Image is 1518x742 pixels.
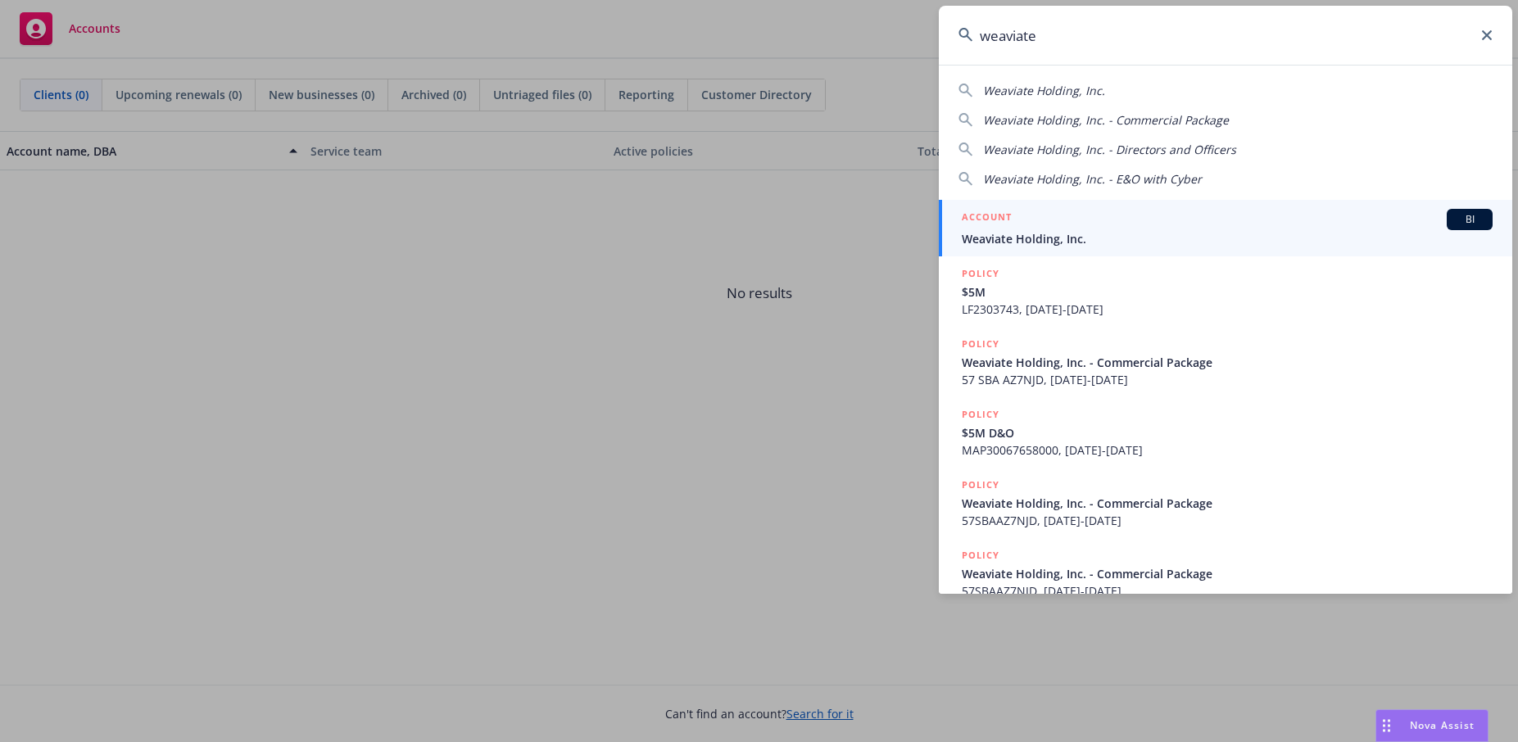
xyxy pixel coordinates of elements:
span: Weaviate Holding, Inc. [983,83,1105,98]
a: POLICYWeaviate Holding, Inc. - Commercial Package57 SBA AZ7NJD, [DATE]-[DATE] [939,327,1512,397]
a: POLICY$5MLF2303743, [DATE]-[DATE] [939,256,1512,327]
span: Weaviate Holding, Inc. - Commercial Package [962,354,1493,371]
a: ACCOUNTBIWeaviate Holding, Inc. [939,200,1512,256]
h5: POLICY [962,265,999,282]
span: Nova Assist [1410,718,1475,732]
a: POLICY$5M D&OMAP30067658000, [DATE]-[DATE] [939,397,1512,468]
span: BI [1453,212,1486,227]
h5: POLICY [962,477,999,493]
span: LF2303743, [DATE]-[DATE] [962,301,1493,318]
span: Weaviate Holding, Inc. - Commercial Package [983,112,1229,128]
span: 57SBAAZ7NJD, [DATE]-[DATE] [962,582,1493,599]
button: Nova Assist [1375,709,1489,742]
h5: POLICY [962,406,999,423]
a: POLICYWeaviate Holding, Inc. - Commercial Package57SBAAZ7NJD, [DATE]-[DATE] [939,538,1512,609]
span: 57 SBA AZ7NJD, [DATE]-[DATE] [962,371,1493,388]
span: MAP30067658000, [DATE]-[DATE] [962,441,1493,459]
div: Drag to move [1376,710,1397,741]
span: Weaviate Holding, Inc. - Commercial Package [962,495,1493,512]
h5: ACCOUNT [962,209,1012,228]
span: Weaviate Holding, Inc. - Commercial Package [962,565,1493,582]
h5: POLICY [962,547,999,563]
span: Weaviate Holding, Inc. [962,230,1493,247]
span: Weaviate Holding, Inc. - E&O with Cyber [983,171,1202,187]
h5: POLICY [962,336,999,352]
span: 57SBAAZ7NJD, [DATE]-[DATE] [962,512,1493,529]
input: Search... [939,6,1512,65]
span: $5M D&O [962,424,1493,441]
span: Weaviate Holding, Inc. - Directors and Officers [983,142,1236,157]
a: POLICYWeaviate Holding, Inc. - Commercial Package57SBAAZ7NJD, [DATE]-[DATE] [939,468,1512,538]
span: $5M [962,283,1493,301]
